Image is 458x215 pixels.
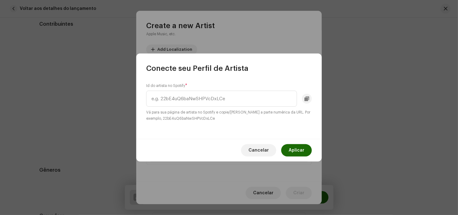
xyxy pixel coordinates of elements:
label: Id do artista no Spotify [146,83,187,88]
span: Cancelar [248,144,269,157]
span: Conecte seu Perfil de Artista [146,63,248,73]
button: Cancelar [241,144,276,157]
small: Vá para sua página de artista no Spotify e copie/[PERSON_NAME] a parte numérica da URL. Por exemp... [146,109,312,122]
button: Aplicar [281,144,312,157]
span: Aplicar [289,144,304,157]
input: e.g. 22bE4uQ6baNwSHPVcDxLCe [146,91,297,107]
